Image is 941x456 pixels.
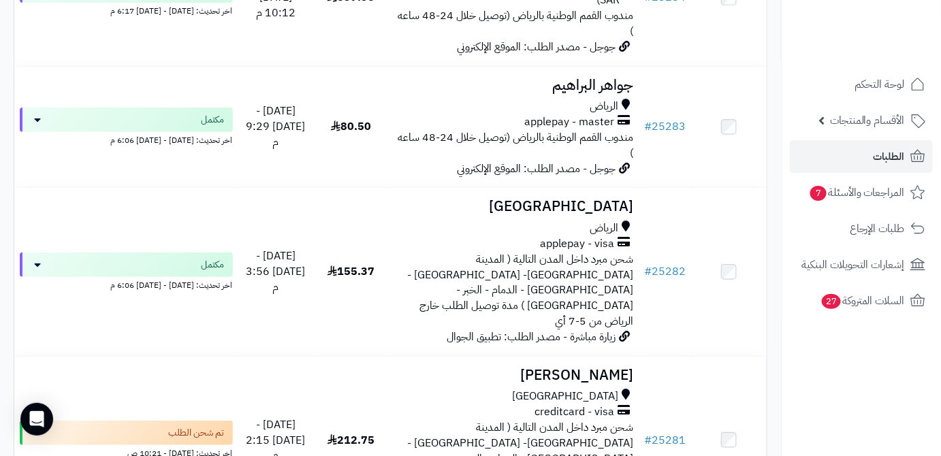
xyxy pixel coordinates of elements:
[645,432,652,449] span: #
[790,284,933,317] a: السلات المتروكة27
[645,118,686,135] a: #25283
[541,236,615,252] span: applepay - visa
[645,118,652,135] span: #
[645,432,686,449] a: #25281
[790,176,933,209] a: المراجعات والأسئلة7
[447,329,616,345] span: زيارة مباشرة - مصدر الطلب: تطبيق الجوال
[874,147,905,166] span: الطلبات
[535,404,615,420] span: creditcard - visa
[20,277,233,291] div: اخر تحديث: [DATE] - [DATE] 6:06 م
[830,111,905,130] span: الأقسام والمنتجات
[398,129,634,161] span: مندوب القمم الوطنية بالرياض (توصيل خلال 24-48 ساعه )
[645,263,686,280] a: #25282
[394,368,634,383] h3: [PERSON_NAME]
[590,99,619,114] span: الرياض
[20,403,53,436] div: Open Intercom Messenger
[790,140,933,173] a: الطلبات
[590,221,619,236] span: الرياض
[645,263,652,280] span: #
[394,199,634,214] h3: [GEOGRAPHIC_DATA]
[202,258,225,272] span: مكتمل
[408,251,634,329] span: شحن مبرد داخل المدن التالية ( المدينة [GEOGRAPHIC_DATA]- [GEOGRAPHIC_DATA] - [GEOGRAPHIC_DATA] - ...
[398,7,634,39] span: مندوب القمم الوطنية بالرياض (توصيل خلال 24-48 ساعه )
[458,161,616,177] span: جوجل - مصدر الطلب: الموقع الإلكتروني
[202,113,225,127] span: مكتمل
[331,118,371,135] span: 80.50
[850,219,905,238] span: طلبات الإرجاع
[20,132,233,146] div: اخر تحديث: [DATE] - [DATE] 6:06 م
[246,103,305,150] span: [DATE] - [DATE] 9:29 م
[790,212,933,245] a: طلبات الإرجاع
[822,294,841,309] span: 27
[810,186,827,201] span: 7
[20,3,233,17] div: اخر تحديث: [DATE] - [DATE] 6:17 م
[513,389,619,404] span: [GEOGRAPHIC_DATA]
[790,68,933,101] a: لوحة التحكم
[328,432,374,449] span: 212.75
[525,114,615,130] span: applepay - master
[328,263,374,280] span: 155.37
[820,291,905,310] span: السلات المتروكة
[458,39,616,55] span: جوجل - مصدر الطلب: الموقع الإلكتروني
[809,183,905,202] span: المراجعات والأسئلة
[394,78,634,93] h3: جواهر البراهيم
[790,248,933,281] a: إشعارات التحويلات البنكية
[169,426,225,440] span: تم شحن الطلب
[801,255,905,274] span: إشعارات التحويلات البنكية
[246,248,305,295] span: [DATE] - [DATE] 3:56 م
[855,75,905,94] span: لوحة التحكم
